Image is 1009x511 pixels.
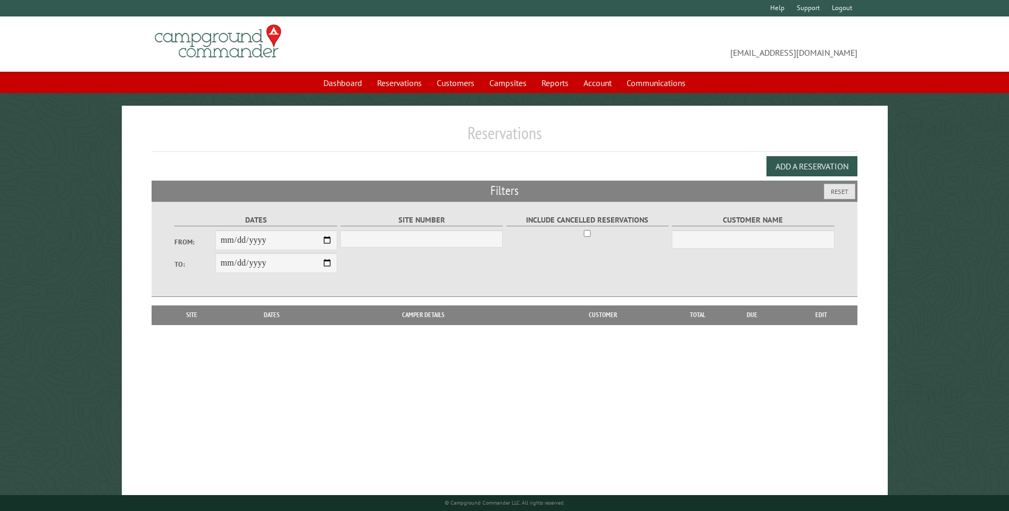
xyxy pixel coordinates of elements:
[340,214,503,226] label: Site Number
[505,29,857,59] span: [EMAIL_ADDRESS][DOMAIN_NAME]
[371,73,428,93] a: Reservations
[535,73,575,93] a: Reports
[676,305,719,325] th: Total
[529,305,676,325] th: Customer
[318,305,529,325] th: Camper Details
[620,73,692,93] a: Communications
[506,214,669,226] label: Include Cancelled Reservations
[152,123,857,152] h1: Reservations
[672,214,834,226] label: Customer Name
[317,73,369,93] a: Dashboard
[483,73,533,93] a: Campsites
[152,181,857,201] h2: Filters
[174,214,337,226] label: Dates
[445,499,565,506] small: © Campground Commander LLC. All rights reserved.
[766,156,857,176] button: Add a Reservation
[786,305,857,325] th: Edit
[430,73,481,93] a: Customers
[577,73,618,93] a: Account
[174,259,215,269] label: To:
[227,305,318,325] th: Dates
[824,184,855,199] button: Reset
[157,305,226,325] th: Site
[152,21,285,62] img: Campground Commander
[174,237,215,247] label: From:
[719,305,786,325] th: Due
